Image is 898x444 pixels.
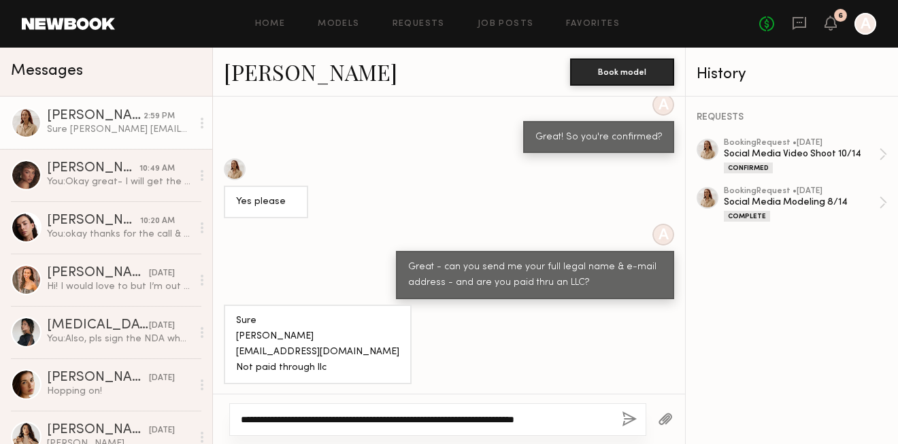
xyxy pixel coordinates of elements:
div: [DATE] [149,267,175,280]
div: [PERSON_NAME] [47,214,140,228]
div: 6 [838,12,843,20]
div: booking Request • [DATE] [724,187,879,196]
div: You: Also, pls sign the NDA when you can! [47,332,192,345]
div: You: okay thanks for the call & appreciate trying to make it work. We'll def reach out for the ne... [47,228,192,241]
button: Book model [570,58,674,86]
div: [MEDICAL_DATA][PERSON_NAME] [47,319,149,332]
div: Social Media Modeling 8/14 [724,196,879,209]
div: booking Request • [DATE] [724,139,879,148]
div: 2:59 PM [144,110,175,123]
span: Messages [11,63,83,79]
a: A [854,13,876,35]
div: Yes please [236,194,296,210]
div: Complete [724,211,770,222]
div: Great! So you're confirmed? [535,130,662,146]
a: Models [318,20,359,29]
div: REQUESTS [697,113,887,122]
div: [DATE] [149,320,175,332]
div: [PERSON_NAME] [47,424,149,437]
div: You: Okay great- I will get the paperwork over, the hours will be 11am-1pm on 10/14 in [GEOGRAPHI... [47,175,192,188]
div: Sure [PERSON_NAME] [EMAIL_ADDRESS][DOMAIN_NAME] Not paid through llc [236,313,399,376]
div: Sure [PERSON_NAME] [EMAIL_ADDRESS][DOMAIN_NAME] Not paid through llc [47,123,192,136]
div: History [697,67,887,82]
a: bookingRequest •[DATE]Social Media Video Shoot 10/14Confirmed [724,139,887,173]
div: 10:49 AM [139,163,175,175]
div: Social Media Video Shoot 10/14 [724,148,879,160]
div: Hopping on! [47,385,192,398]
a: Home [255,20,286,29]
div: Confirmed [724,163,773,173]
div: [PERSON_NAME] [47,109,144,123]
div: Hi! I would love to but I’m out of town [DATE] and [DATE] only. If there are other shoot dates, p... [47,280,192,293]
a: Book model [570,65,674,77]
div: [PERSON_NAME] [47,267,149,280]
div: [DATE] [149,424,175,437]
div: [PERSON_NAME] [47,162,139,175]
a: Requests [393,20,445,29]
a: Favorites [566,20,620,29]
div: 10:20 AM [140,215,175,228]
div: Great - can you send me your full legal name & e-mail address - and are you paid thru an LLC? [408,260,662,291]
a: [PERSON_NAME] [224,57,397,86]
a: bookingRequest •[DATE]Social Media Modeling 8/14Complete [724,187,887,222]
div: [PERSON_NAME] [47,371,149,385]
a: Job Posts [478,20,534,29]
div: [DATE] [149,372,175,385]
